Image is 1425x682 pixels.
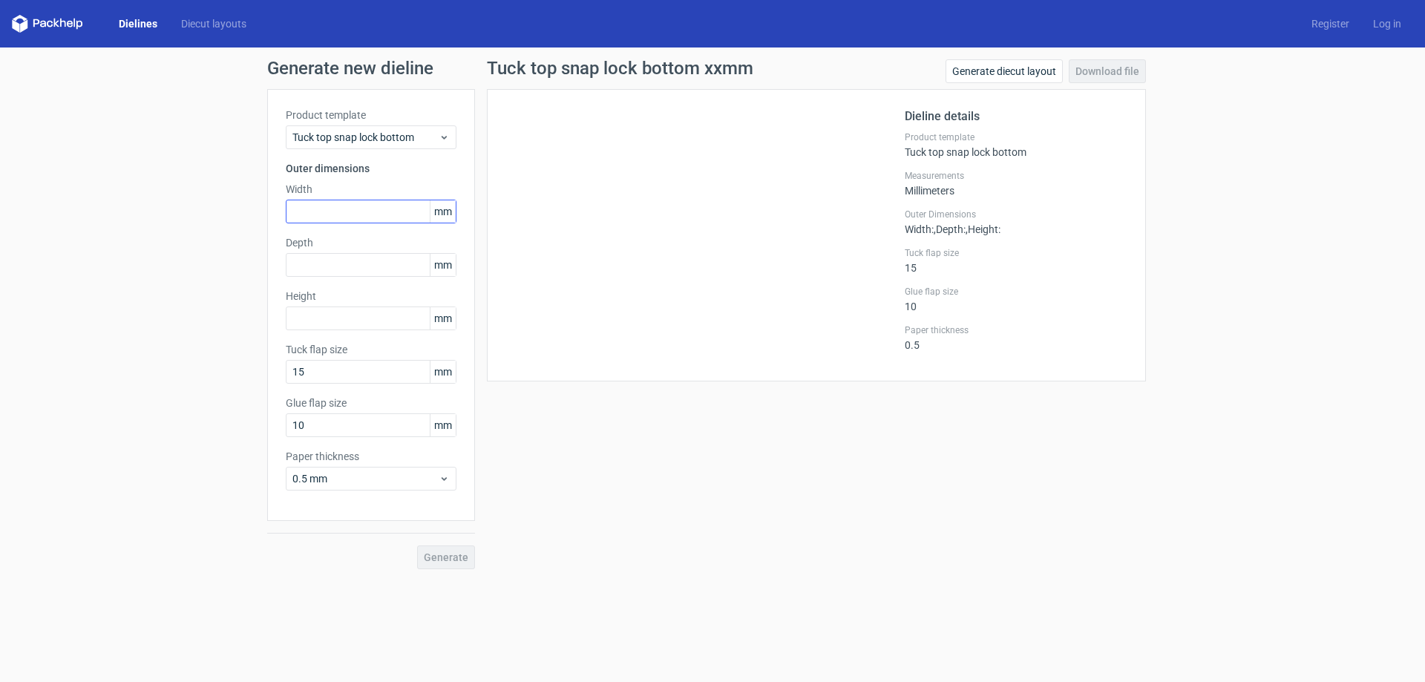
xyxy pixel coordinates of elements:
span: mm [430,414,456,436]
h2: Dieline details [905,108,1127,125]
span: mm [430,254,456,276]
a: Log in [1361,16,1413,31]
span: mm [430,307,456,329]
span: , Height : [966,223,1000,235]
span: Tuck top snap lock bottom [292,130,439,145]
label: Tuck flap size [286,342,456,357]
label: Depth [286,235,456,250]
a: Diecut layouts [169,16,258,31]
span: 0.5 mm [292,471,439,486]
label: Product template [905,131,1127,143]
label: Product template [286,108,456,122]
label: Height [286,289,456,304]
span: Width : [905,223,934,235]
div: 15 [905,247,1127,274]
span: , Depth : [934,223,966,235]
h1: Tuck top snap lock bottom xxmm [487,59,753,77]
label: Glue flap size [905,286,1127,298]
div: Tuck top snap lock bottom [905,131,1127,158]
h1: Generate new dieline [267,59,1158,77]
label: Paper thickness [905,324,1127,336]
label: Glue flap size [286,396,456,410]
label: Outer Dimensions [905,209,1127,220]
label: Width [286,182,456,197]
div: Millimeters [905,170,1127,197]
span: mm [430,200,456,223]
h3: Outer dimensions [286,161,456,176]
label: Measurements [905,170,1127,182]
a: Dielines [107,16,169,31]
label: Paper thickness [286,449,456,464]
div: 10 [905,286,1127,312]
a: Generate diecut layout [946,59,1063,83]
label: Tuck flap size [905,247,1127,259]
span: mm [430,361,456,383]
div: 0.5 [905,324,1127,351]
a: Register [1300,16,1361,31]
